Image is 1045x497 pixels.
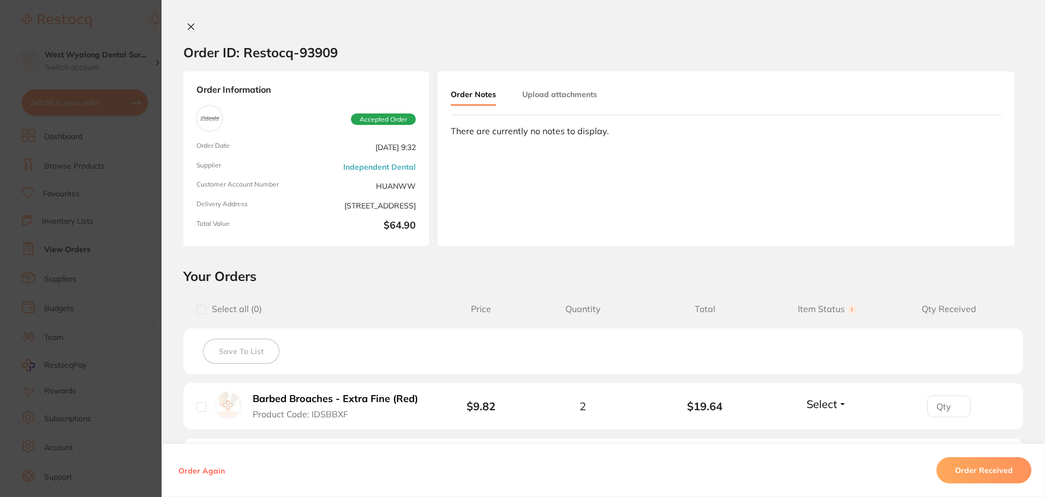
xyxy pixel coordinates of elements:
[580,400,586,412] span: 2
[196,161,302,172] span: Supplier
[451,126,1001,136] div: There are currently no notes to display.
[196,85,416,97] strong: Order Information
[183,44,338,61] h2: Order ID: Restocq- 93909
[203,339,279,364] button: Save To List
[644,400,766,412] b: $19.64
[214,392,241,418] img: Barbed Broaches - Extra Fine (Red)
[467,399,495,413] b: $9.82
[522,304,644,314] span: Quantity
[206,304,262,314] span: Select all ( 0 )
[253,409,348,419] span: Product Code: IDSBBXF
[807,397,837,411] span: Select
[803,397,850,411] button: Select
[343,163,416,171] a: Independent Dental
[310,220,416,233] b: $64.90
[440,304,522,314] span: Price
[310,142,416,153] span: [DATE] 9:32
[249,393,425,420] button: Barbed Broaches - Extra Fine (Red) Product Code: IDSBBXF
[351,113,416,125] span: Accepted Order
[199,108,220,129] img: Independent Dental
[310,200,416,211] span: [STREET_ADDRESS]
[644,304,766,314] span: Total
[936,457,1031,483] button: Order Received
[196,200,302,211] span: Delivery Address
[766,304,888,314] span: Item Status
[196,142,302,153] span: Order Date
[888,304,1010,314] span: Qty Received
[522,85,597,104] button: Upload attachments
[310,181,416,191] span: HUANWW
[927,396,971,417] input: Qty
[253,393,418,405] b: Barbed Broaches - Extra Fine (Red)
[175,465,228,475] button: Order Again
[183,268,1023,284] h2: Your Orders
[196,220,302,233] span: Total Value
[196,181,302,191] span: Customer Account Number
[451,85,496,106] button: Order Notes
